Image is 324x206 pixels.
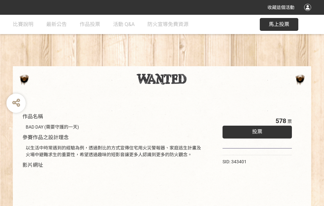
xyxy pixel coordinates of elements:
span: 馬上投票 [269,21,289,27]
span: 影片網址 [22,162,43,168]
a: 最新公告 [46,15,67,34]
div: 以生活中時常遇到的經驗為例，透過對比的方式宣傳住宅用火災警報器、家庭逃生計畫及火場中避難求生的重要性，希望透過趣味的短影音讓更多人認識到更多的防火觀念。 [26,145,203,158]
span: SID: 343401 [223,159,247,164]
span: 票 [287,119,292,124]
span: 收藏這個活動 [267,5,294,10]
span: 防火宣導免費資源 [147,21,188,27]
span: 活動 Q&A [113,21,135,27]
a: 活動 Q&A [113,15,135,34]
span: 投票 [252,129,262,135]
span: 最新公告 [46,21,67,27]
button: 馬上投票 [260,18,298,31]
span: 作品投票 [80,21,100,27]
span: 578 [276,117,286,125]
span: 參賽作品之設計理念 [22,134,69,140]
div: BAD DAY (需要守護的一天) [26,124,203,130]
a: 作品投票 [80,15,100,34]
span: 比賽說明 [13,21,33,27]
a: 防火宣導免費資源 [147,15,188,34]
a: 比賽說明 [13,15,33,34]
span: 作品名稱 [22,113,43,120]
